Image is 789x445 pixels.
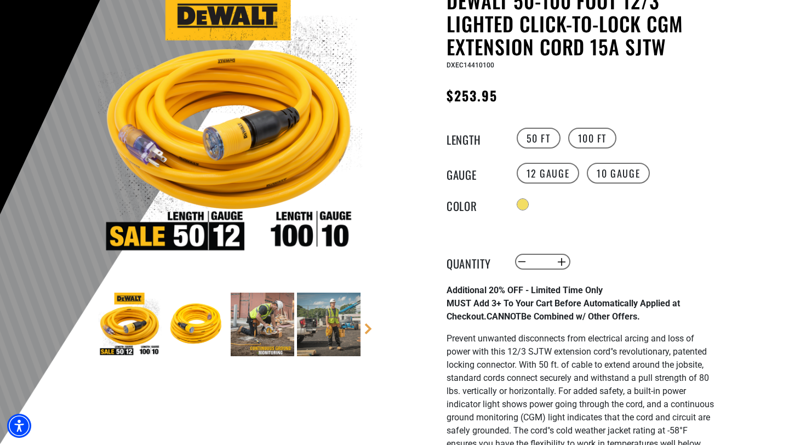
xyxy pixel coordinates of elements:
label: 50 FT [517,128,561,149]
label: 100 FT [568,128,617,149]
span: DXEC14410100 [447,61,494,69]
legend: Color [447,197,501,212]
strong: MUST Add 3+ To Your Cart Before Automatically Applied at Checkout. Be Combined w/ Other Offers. [447,298,680,322]
legend: Length [447,131,501,145]
span: CANNOT [487,311,521,322]
span: $253.95 [447,85,498,105]
div: Accessibility Menu [7,414,31,438]
a: Next [363,323,374,334]
label: 12 Gauge [517,163,580,184]
label: 10 Gauge [587,163,650,184]
legend: Gauge [447,166,501,180]
strong: Additional 20% OFF - Limited Time Only [447,285,603,295]
label: Quantity [447,255,501,269]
